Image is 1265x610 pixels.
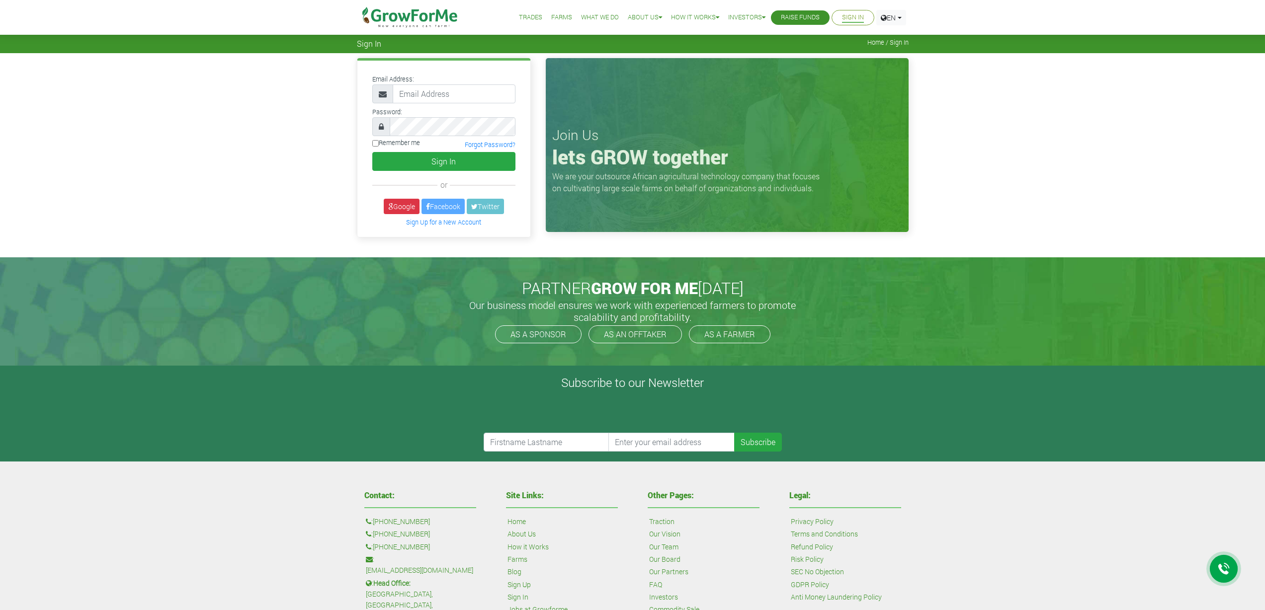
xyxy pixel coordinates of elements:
a: AS AN OFFTAKER [589,325,682,343]
a: SEC No Objection [791,566,844,577]
a: Risk Policy [791,554,824,565]
h3: Join Us [552,127,902,144]
a: FAQ [649,579,662,590]
a: Raise Funds [781,12,820,23]
a: Sign Up [507,579,531,590]
a: How it Works [671,12,719,23]
a: Farms [551,12,572,23]
span: Home / Sign In [867,39,909,46]
a: Sign In [842,12,864,23]
span: Sign In [357,39,381,48]
a: Traction [649,516,675,527]
input: Firstname Lastname [484,433,610,452]
input: Remember me [372,140,379,147]
a: Our Board [649,554,680,565]
button: Sign In [372,152,515,171]
p: : [366,541,475,552]
h4: Contact: [364,491,476,499]
a: Our Team [649,541,678,552]
input: Email Address [393,84,515,103]
a: [PHONE_NUMBER] [373,541,430,552]
a: Investors [649,592,678,603]
div: or [372,179,515,191]
p: : [366,529,475,539]
a: [PHONE_NUMBER] [373,529,430,539]
h4: Other Pages: [648,491,759,499]
a: AS A FARMER [689,325,770,343]
h4: Subscribe to our Newsletter [12,376,1253,390]
b: Head Office: [373,578,411,588]
h1: lets GROW together [552,145,902,169]
a: Forgot Password? [465,141,515,149]
a: About Us [628,12,662,23]
iframe: reCAPTCHA [484,394,635,433]
a: [PHONE_NUMBER] [373,516,430,527]
h5: Our business model ensures we work with experienced farmers to promote scalability and profitabil... [459,299,807,323]
a: What We Do [581,12,619,23]
label: Password: [372,107,402,117]
h2: PARTNER [DATE] [361,279,905,298]
a: Our Partners [649,566,688,577]
span: GROW FOR ME [591,277,698,299]
label: Email Address: [372,75,414,84]
input: Enter your email address [608,433,735,452]
a: Privacy Policy [791,516,834,527]
a: Google [384,199,420,214]
a: Trades [519,12,542,23]
a: Refund Policy [791,541,833,552]
a: GDPR Policy [791,579,829,590]
h4: Site Links: [506,491,618,499]
p: : [366,554,475,576]
label: Remember me [372,138,420,148]
a: Home [507,516,526,527]
a: [EMAIL_ADDRESS][DOMAIN_NAME] [366,565,473,576]
a: Investors [728,12,765,23]
h4: Legal: [789,491,901,499]
a: Anti Money Laundering Policy [791,592,882,603]
button: Subscribe [734,433,782,452]
a: EN [876,10,906,25]
a: Our Vision [649,529,680,539]
a: Blog [507,566,521,577]
a: About Us [507,529,536,539]
a: Terms and Conditions [791,529,858,539]
a: Sign In [507,592,528,603]
p: We are your outsource African agricultural technology company that focuses on cultivating large s... [552,170,826,194]
a: AS A SPONSOR [495,325,582,343]
p: : [366,516,475,527]
a: Farms [507,554,527,565]
a: Sign Up for a New Account [406,218,481,226]
a: How it Works [507,541,549,552]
